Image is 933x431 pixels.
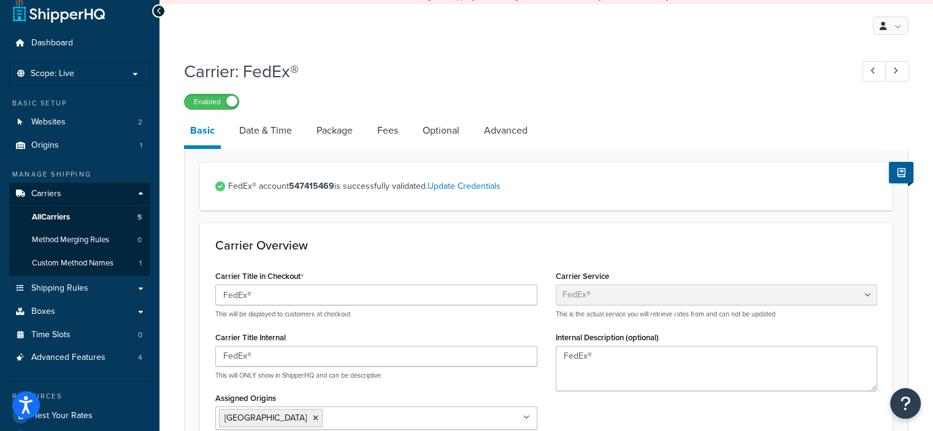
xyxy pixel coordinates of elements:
span: 1 [140,140,142,151]
span: 5 [137,212,142,223]
span: Origins [31,140,59,151]
a: Dashboard [9,32,150,55]
a: Next Record [885,61,909,82]
label: Assigned Origins [215,394,276,403]
h1: Carrier: FedEx® [184,59,840,83]
a: AllCarriers5 [9,206,150,229]
a: Method Merging Rules0 [9,229,150,251]
span: 0 [138,330,142,340]
a: Fees [371,116,404,145]
a: Test Your Rates [9,405,150,427]
li: Custom Method Names [9,252,150,275]
li: Method Merging Rules [9,229,150,251]
span: Shipping Rules [31,283,88,294]
div: Manage Shipping [9,169,150,180]
span: 2 [138,117,142,128]
a: Custom Method Names1 [9,252,150,275]
span: Method Merging Rules [32,235,109,245]
span: Websites [31,117,66,128]
span: Custom Method Names [32,258,113,269]
a: Advanced Features4 [9,346,150,369]
a: Shipping Rules [9,277,150,300]
li: Carriers [9,183,150,276]
span: Advanced Features [31,353,106,363]
textarea: FedEx® [556,346,878,391]
p: This will ONLY show in ShipperHQ and can be descriptive [215,371,537,380]
a: Basic [184,116,221,149]
li: Websites [9,111,150,134]
li: Origins [9,134,150,157]
span: Carriers [31,189,61,199]
button: Show Help Docs [889,162,913,183]
span: 4 [138,353,142,363]
a: Boxes [9,300,150,323]
label: Internal Description (optional) [556,333,659,342]
span: Time Slots [31,330,71,340]
span: FedEx® account is successfully validated. [228,178,877,195]
a: Package [310,116,359,145]
h3: Carrier Overview [215,238,877,252]
span: 1 [139,258,142,269]
a: Update Credentials [428,180,501,193]
label: Carrier Title Internal [215,333,286,342]
span: [GEOGRAPHIC_DATA] [225,411,307,424]
p: This is the actual service you will retrieve rates from and can not be updated [556,310,878,319]
label: Carrier Title in Checkout [215,272,304,281]
a: Date & Time [233,116,298,145]
p: This will be displayed to customers at checkout [215,310,537,319]
div: Basic Setup [9,98,150,109]
a: Optional [417,116,466,145]
a: Carriers [9,183,150,205]
a: Time Slots0 [9,324,150,346]
span: Boxes [31,307,55,317]
a: Origins1 [9,134,150,157]
li: Time Slots [9,324,150,346]
div: Resources [9,391,150,402]
li: Advanced Features [9,346,150,369]
label: Carrier Service [556,272,609,281]
span: All Carriers [32,212,70,223]
a: Websites2 [9,111,150,134]
a: Previous Record [862,61,886,82]
span: Test Your Rates [34,411,93,421]
span: Dashboard [31,38,73,48]
span: Scope: Live [31,69,74,79]
label: Enabled [185,94,239,109]
a: Advanced [478,116,534,145]
strong: 547415469 [289,180,334,193]
button: Open Resource Center [890,388,921,419]
span: 0 [137,235,142,245]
